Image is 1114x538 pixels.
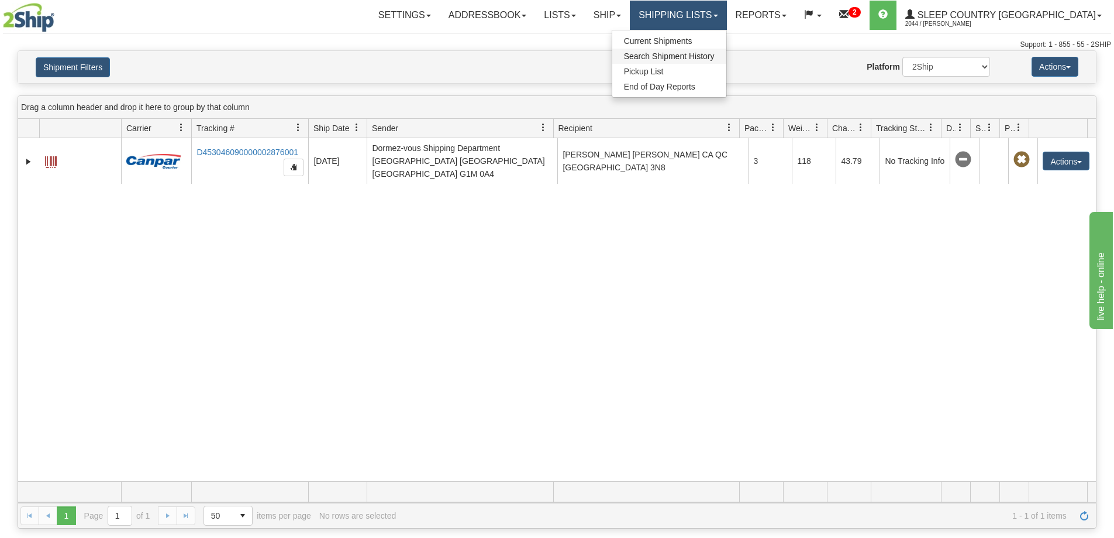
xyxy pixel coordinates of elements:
[612,33,726,49] a: Current Shipments
[624,67,664,76] span: Pickup List
[851,118,871,138] a: Charge filter column settings
[535,1,584,30] a: Lists
[946,122,956,134] span: Delivery Status
[612,64,726,79] a: Pickup List
[108,506,132,525] input: Page 1
[18,96,1096,119] div: grid grouping header
[126,154,181,169] img: 14 - Canpar
[727,1,795,30] a: Reports
[1009,118,1029,138] a: Pickup Status filter column settings
[36,57,110,77] button: Shipment Filters
[45,151,57,170] a: Label
[57,506,75,525] span: Page 1
[624,36,692,46] span: Current Shipments
[84,506,150,526] span: Page of 1
[624,52,715,61] span: Search Shipment History
[624,82,695,91] span: End of Day Reports
[876,122,927,134] span: Tracking Status
[950,118,970,138] a: Delivery Status filter column settings
[807,118,827,138] a: Weight filter column settings
[1032,57,1078,77] button: Actions
[211,510,226,522] span: 50
[612,79,726,94] a: End of Day Reports
[23,156,35,167] a: Expand
[204,506,311,526] span: items per page
[612,49,726,64] a: Search Shipment History
[830,1,870,30] a: 2
[748,138,792,184] td: 3
[1043,152,1089,170] button: Actions
[1005,122,1015,134] span: Pickup Status
[9,7,108,21] div: live help - online
[832,122,857,134] span: Charge
[319,511,396,520] div: No rows are selected
[1013,152,1030,168] span: Pickup Not Assigned
[196,148,298,157] a: D453046090000002876001
[196,122,234,134] span: Tracking #
[915,10,1096,20] span: Sleep Country [GEOGRAPHIC_DATA]
[849,7,861,18] sup: 2
[1087,209,1113,328] iframe: chat widget
[792,138,836,184] td: 118
[558,122,592,134] span: Recipient
[980,118,999,138] a: Shipment Issues filter column settings
[404,511,1067,520] span: 1 - 1 of 1 items
[585,1,630,30] a: Ship
[367,138,557,184] td: Dormez-vous Shipping Department [GEOGRAPHIC_DATA] [GEOGRAPHIC_DATA] [GEOGRAPHIC_DATA] G1M 0A4
[975,122,985,134] span: Shipment Issues
[955,152,971,168] span: No Tracking Info
[630,1,726,30] a: Shipping lists
[719,118,739,138] a: Recipient filter column settings
[1075,506,1094,525] a: Refresh
[905,18,993,30] span: 2044 / [PERSON_NAME]
[126,122,151,134] span: Carrier
[880,138,950,184] td: No Tracking Info
[921,118,941,138] a: Tracking Status filter column settings
[3,3,54,32] img: logo2044.jpg
[288,118,308,138] a: Tracking # filter column settings
[233,506,252,525] span: select
[204,506,253,526] span: Page sizes drop down
[171,118,191,138] a: Carrier filter column settings
[744,122,769,134] span: Packages
[788,122,813,134] span: Weight
[347,118,367,138] a: Ship Date filter column settings
[763,118,783,138] a: Packages filter column settings
[896,1,1110,30] a: Sleep Country [GEOGRAPHIC_DATA] 2044 / [PERSON_NAME]
[440,1,536,30] a: Addressbook
[284,159,303,176] button: Copy to clipboard
[836,138,880,184] td: 43.79
[308,138,367,184] td: [DATE]
[867,61,900,73] label: Platform
[313,122,349,134] span: Ship Date
[557,138,748,184] td: [PERSON_NAME] [PERSON_NAME] CA QC [GEOGRAPHIC_DATA] 3N8
[372,122,398,134] span: Sender
[370,1,440,30] a: Settings
[3,40,1111,50] div: Support: 1 - 855 - 55 - 2SHIP
[533,118,553,138] a: Sender filter column settings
